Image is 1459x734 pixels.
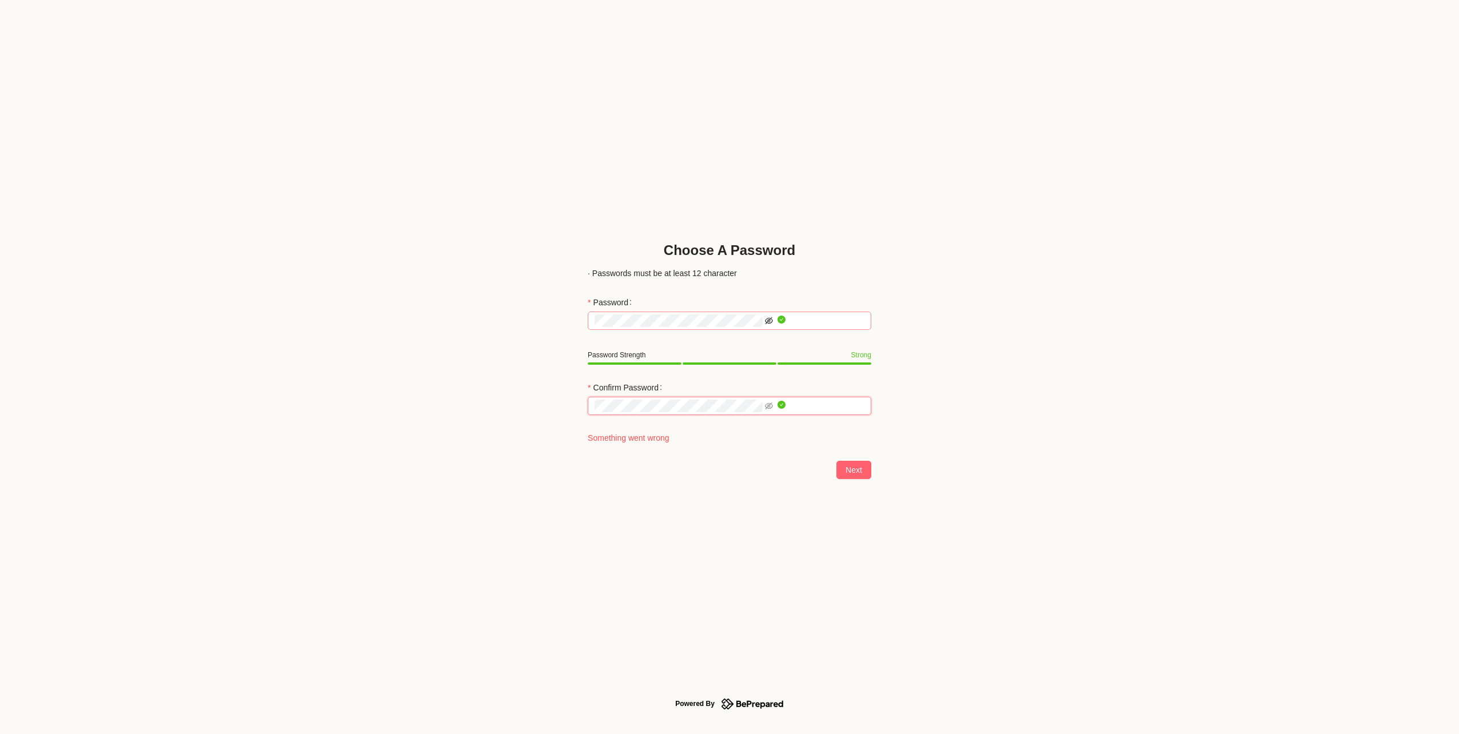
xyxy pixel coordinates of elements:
[765,402,773,410] span: eye-invisible
[588,378,667,397] label: Confirm Password
[846,464,862,476] span: Next
[595,314,763,327] input: Password
[836,461,871,479] button: Next
[588,269,737,278] span: · Passwords must be at least 12 character
[851,349,871,361] div: Strong
[588,433,669,442] span: Something went wrong
[588,349,645,361] div: Password Strength
[595,400,763,412] input: Confirm Password
[675,697,715,711] div: Powered By
[765,317,773,325] span: eye-invisible
[664,241,795,260] h3: Choose A Password
[588,293,636,312] label: Password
